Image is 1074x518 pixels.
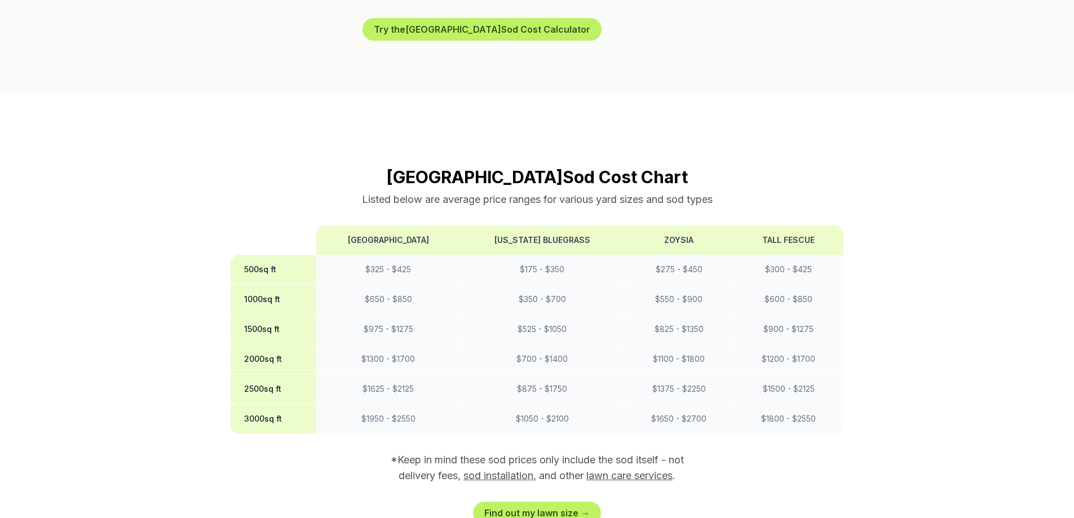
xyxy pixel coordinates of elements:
td: $ 1300 - $ 1700 [316,344,460,374]
td: $ 1800 - $ 2550 [734,404,843,434]
th: 1500 sq ft [231,315,317,344]
td: $ 975 - $ 1275 [316,315,460,344]
td: $ 1375 - $ 2250 [624,374,733,404]
th: 2000 sq ft [231,344,317,374]
td: $ 1500 - $ 2125 [734,374,843,404]
td: $ 1050 - $ 2100 [461,404,624,434]
td: $ 525 - $ 1050 [461,315,624,344]
td: $ 900 - $ 1275 [734,315,843,344]
td: $ 175 - $ 350 [461,255,624,285]
td: $ 275 - $ 450 [624,255,733,285]
th: 1000 sq ft [231,285,317,315]
h2: [GEOGRAPHIC_DATA] Sod Cost Chart [231,167,844,187]
td: $ 1625 - $ 2125 [316,374,460,404]
td: $ 350 - $ 700 [461,285,624,315]
button: Try the[GEOGRAPHIC_DATA]Sod Cost Calculator [363,18,602,41]
a: lawn care services [586,470,673,481]
td: $ 825 - $ 1350 [624,315,733,344]
a: sod installation [463,470,533,481]
th: Zoysia [624,225,733,255]
td: $ 325 - $ 425 [316,255,460,285]
p: Listed below are average price ranges for various yard sizes and sod types [231,192,844,207]
td: $ 300 - $ 425 [734,255,843,285]
th: [US_STATE] Bluegrass [461,225,624,255]
td: $ 700 - $ 1400 [461,344,624,374]
p: *Keep in mind these sod prices only include the sod itself - not delivery fees, , and other . [375,452,700,484]
td: $ 1200 - $ 1700 [734,344,843,374]
td: $ 650 - $ 850 [316,285,460,315]
td: $ 1950 - $ 2550 [316,404,460,434]
td: $ 1650 - $ 2700 [624,404,733,434]
th: [GEOGRAPHIC_DATA] [316,225,460,255]
td: $ 550 - $ 900 [624,285,733,315]
th: Tall Fescue [734,225,843,255]
th: 500 sq ft [231,255,317,285]
td: $ 875 - $ 1750 [461,374,624,404]
th: 2500 sq ft [231,374,317,404]
td: $ 600 - $ 850 [734,285,843,315]
th: 3000 sq ft [231,404,317,434]
td: $ 1100 - $ 1800 [624,344,733,374]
